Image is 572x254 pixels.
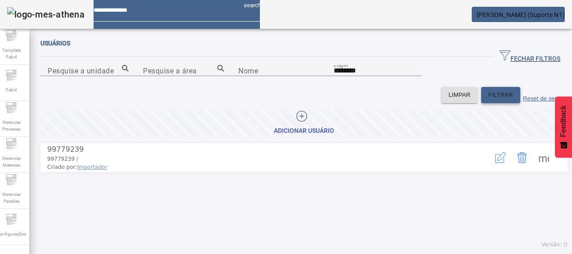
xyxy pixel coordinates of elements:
button: FECHAR FILTROS [492,49,568,65]
div: Adicionar Usuário [274,127,334,136]
span: 99779239 [47,145,84,154]
mat-label: Nome [238,66,258,75]
span: Fabril [3,84,19,96]
input: Number [48,65,129,76]
button: LIMPAR [441,87,478,103]
mat-label: Login [334,61,348,68]
label: Reset de senha [523,95,565,102]
button: Feedback - Mostrar pesquisa [555,96,572,158]
button: Mais [533,147,554,168]
span: [PERSON_NAME] (Suporte N1) [477,11,565,18]
input: Number [143,65,224,76]
button: Delete [511,147,533,168]
span: FILTRAR [488,91,513,100]
span: Feedback [559,105,568,137]
mat-label: Pesquise a área [143,66,197,75]
span: Importador [77,164,107,170]
mat-label: Pesquise a unidade [48,66,114,75]
img: logo-mes-athena [7,7,85,22]
button: Adicionar Usuário [40,110,568,136]
span: LIMPAR [448,91,470,100]
span: Versão: () [541,241,568,248]
button: Reset de senha [520,87,568,103]
span: Criado por: [47,163,479,171]
span: Usuários [40,40,70,47]
button: FILTRAR [481,87,520,103]
span: FECHAR FILTROS [500,50,560,63]
span: 99779239 / [47,156,78,162]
